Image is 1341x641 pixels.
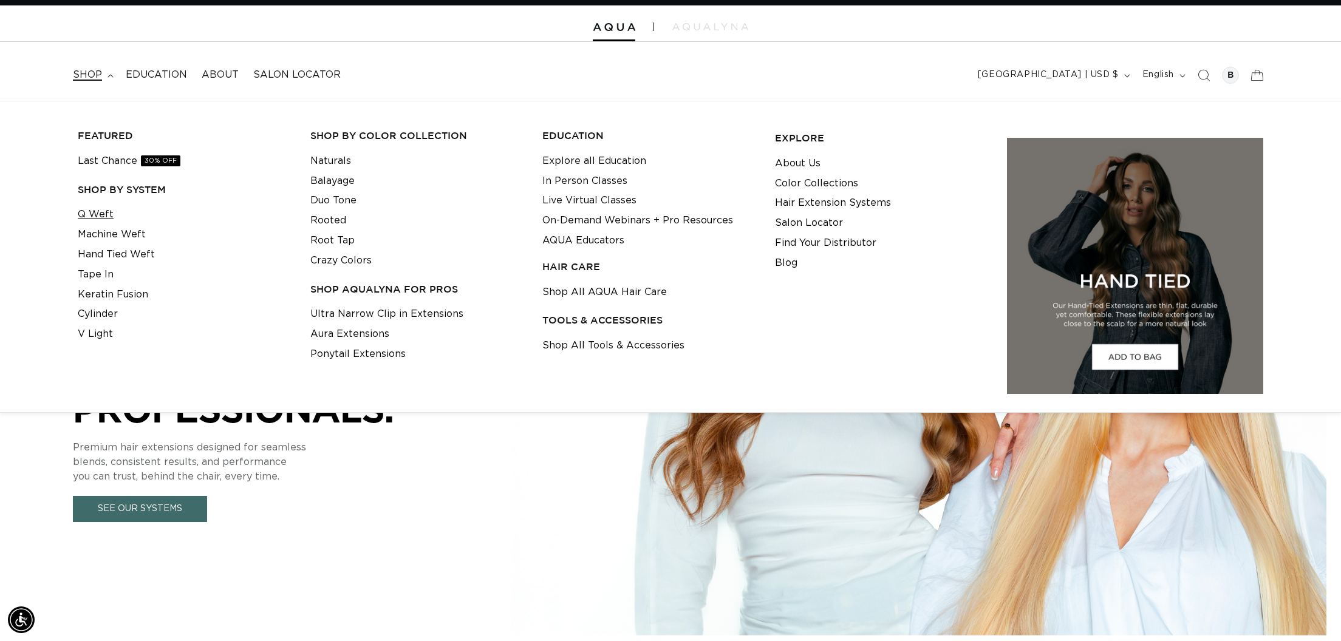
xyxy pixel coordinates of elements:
[542,282,667,302] a: Shop All AQUA Hair Care
[310,283,524,296] h3: Shop AquaLyna for Pros
[310,324,389,344] a: Aura Extensions
[118,61,194,89] a: Education
[775,193,891,213] a: Hair Extension Systems
[310,129,524,142] h3: Shop by Color Collection
[78,225,146,245] a: Machine Weft
[775,213,843,233] a: Salon Locator
[8,606,35,633] div: Accessibility Menu
[310,151,351,171] a: Naturals
[775,253,797,273] a: Blog
[542,151,646,171] a: Explore all Education
[542,129,756,142] h3: EDUCATION
[1142,69,1174,81] span: English
[1135,64,1190,87] button: English
[310,171,355,191] a: Balayage
[775,132,989,144] h3: EXPLORE
[775,233,876,253] a: Find Your Distributor
[66,61,118,89] summary: shop
[78,205,114,225] a: Q Weft
[141,155,180,166] span: 30% OFF
[672,23,748,30] img: aqualyna.com
[310,304,463,324] a: Ultra Narrow Clip in Extensions
[542,260,756,273] h3: HAIR CARE
[971,64,1135,87] button: [GEOGRAPHIC_DATA] | USD $
[73,496,207,522] a: See Our Systems
[978,69,1119,81] span: [GEOGRAPHIC_DATA] | USD $
[310,231,355,251] a: Root Tap
[775,154,821,174] a: About Us
[78,151,180,171] a: Last Chance30% OFF
[542,191,636,211] a: Live Virtual Classes
[542,336,684,356] a: Shop All Tools & Accessories
[78,245,155,265] a: Hand Tied Weft
[310,211,346,231] a: Rooted
[542,314,756,327] h3: TOOLS & ACCESSORIES
[73,440,437,484] p: Premium hair extensions designed for seamless blends, consistent results, and performance you can...
[593,23,635,32] img: Aqua Hair Extensions
[78,265,114,285] a: Tape In
[253,69,341,81] span: Salon Locator
[310,191,357,211] a: Duo Tone
[542,231,624,251] a: AQUA Educators
[78,285,148,305] a: Keratin Fusion
[126,69,187,81] span: Education
[78,129,292,142] h3: FEATURED
[310,251,372,271] a: Crazy Colors
[310,344,406,364] a: Ponytail Extensions
[542,171,627,191] a: In Person Classes
[1190,62,1217,89] summary: Search
[194,61,246,89] a: About
[775,174,858,194] a: Color Collections
[246,61,348,89] a: Salon Locator
[78,183,292,196] h3: SHOP BY SYSTEM
[78,324,113,344] a: V Light
[73,69,102,81] span: shop
[78,304,118,324] a: Cylinder
[1280,583,1341,641] iframe: Chat Widget
[542,211,733,231] a: On-Demand Webinars + Pro Resources
[202,69,239,81] span: About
